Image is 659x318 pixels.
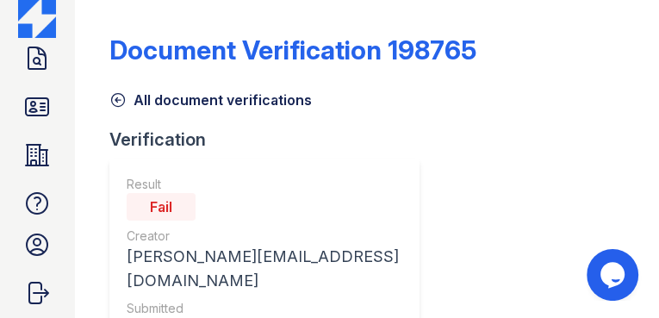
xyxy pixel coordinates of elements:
div: Verification [109,128,433,152]
div: Document Verification 198765 [109,34,476,65]
div: Fail [127,193,196,221]
a: All document verifications [109,90,312,110]
iframe: chat widget [587,249,642,301]
div: Result [127,176,402,193]
div: Creator [127,228,402,245]
div: Submitted [127,300,402,317]
div: [PERSON_NAME][EMAIL_ADDRESS][DOMAIN_NAME] [127,245,402,293]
